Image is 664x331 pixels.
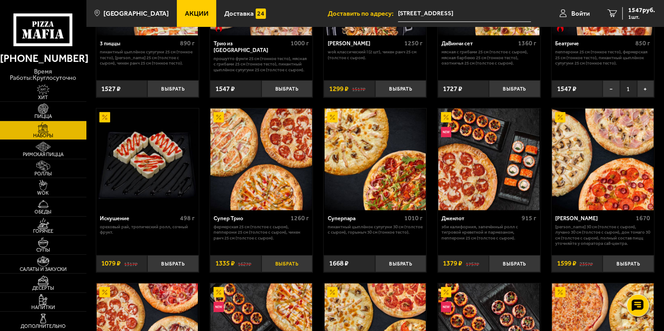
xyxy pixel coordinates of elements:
[328,49,423,61] p: Wok классический L (2 шт), Чикен Ранч 25 см (толстое с сыром).
[215,86,235,92] span: 1547 ₽
[97,109,198,210] img: Искушение
[555,287,565,297] img: Акционный
[375,80,427,97] button: Выбрать
[328,40,402,47] div: [PERSON_NAME]
[552,109,653,210] img: Хет Трик
[398,5,531,22] span: проспект Науки, 45к2
[100,40,178,47] div: 3 пиццы
[466,260,479,267] s: 1757 ₽
[99,112,110,122] img: Акционный
[441,215,519,222] div: Джекпот
[329,260,348,267] span: 1668 ₽
[579,260,593,267] s: 2357 ₽
[329,86,348,92] span: 1299 ₽
[100,215,178,222] div: Искушение
[214,112,224,122] img: Акционный
[327,287,338,297] img: Акционный
[324,109,426,210] a: АкционныйСуперпара
[214,215,288,222] div: Супер Трио
[124,260,137,267] s: 1317 ₽
[214,287,224,297] img: Акционный
[441,127,451,137] img: Новинка
[210,109,313,210] a: АкционныйСупер Трио
[214,224,308,241] p: Фермерская 25 см (толстое с сыром), Пепперони 25 см (толстое с сыром), Чикен Ранч 25 см (толстое ...
[214,56,308,73] p: Прошутто Фунги 25 см (тонкое тесто), Мясная с грибами 25 см (тонкое тесто), Пикантный цыплёнок су...
[441,40,516,47] div: ДаВинчи сет
[101,260,120,267] span: 1079 ₽
[398,5,531,22] input: Ваш адрес доставки
[443,260,462,267] span: 1379 ₽
[103,10,169,17] span: [GEOGRAPHIC_DATA]
[441,287,451,297] img: Акционный
[147,255,199,272] button: Выбрать
[603,80,620,97] button: −
[261,255,313,272] button: Выбрать
[261,80,313,97] button: Выбрать
[555,49,650,66] p: Пепперони 25 см (тонкое тесто), Фермерская 25 см (тонкое тесто), Пикантный цыплёнок сулугуни 25 с...
[99,287,110,297] img: Акционный
[552,109,654,210] a: АкционныйХет Трик
[210,109,312,210] img: Супер Трио
[224,10,254,17] span: Доставка
[555,215,634,222] div: [PERSON_NAME]
[637,80,654,97] button: +
[557,86,576,92] span: 1547 ₽
[404,214,423,222] span: 1010 г
[404,39,423,47] span: 1250 г
[628,7,655,13] span: 1547 руб.
[555,112,565,122] img: Акционный
[603,255,654,272] button: Выбрать
[328,10,398,17] span: Доставить по адресу:
[571,10,590,17] span: Войти
[522,214,536,222] span: 915 г
[180,39,195,47] span: 890 г
[238,260,251,267] s: 1627 ₽
[620,80,637,97] span: 1
[636,39,651,47] span: 850 г
[489,255,540,272] button: Выбрать
[555,224,650,246] p: [PERSON_NAME] 30 см (толстое с сыром), Лучано 30 см (толстое с сыром), Дон Томаго 30 см (толстое ...
[352,86,365,92] s: 1517 ₽
[328,215,402,222] div: Суперпара
[100,224,195,235] p: Ореховый рай, Тропический ролл, Сочный фрукт.
[438,109,540,210] a: АкционныйНовинкаДжекпот
[291,214,309,222] span: 1260 г
[441,112,451,122] img: Акционный
[327,112,338,122] img: Акционный
[215,260,235,267] span: 1335 ₽
[441,49,536,66] p: Мясная с грибами 25 см (толстое с сыром), Мясная Барбекю 25 см (тонкое тесто), Охотничья 25 см (т...
[147,80,199,97] button: Выбрать
[441,302,451,312] img: Новинка
[180,214,195,222] span: 498 г
[443,86,462,92] span: 1727 ₽
[214,302,224,312] img: Новинка
[328,224,423,235] p: Пикантный цыплёнок сулугуни 30 см (толстое с сыром), Горыныч 30 см (тонкое тесто).
[100,49,195,66] p: Пикантный цыплёнок сулугуни 25 см (тонкое тесто), [PERSON_NAME] 25 см (толстое с сыром), Чикен Ра...
[555,40,633,47] div: Беатриче
[557,260,576,267] span: 1599 ₽
[291,39,309,47] span: 1000 г
[214,40,288,54] div: Трио из [GEOGRAPHIC_DATA]
[489,80,540,97] button: Выбрать
[325,109,426,210] img: Суперпара
[256,9,266,19] img: 15daf4d41897b9f0e9f617042186c801.svg
[96,109,199,210] a: АкционныйИскушение
[438,109,540,210] img: Джекпот
[441,224,536,241] p: Эби Калифорния, Запечённый ролл с тигровой креветкой и пармезаном, Пепперони 25 см (толстое с сыр...
[628,14,655,20] span: 1 шт.
[101,86,120,92] span: 1527 ₽
[636,214,651,222] span: 1670
[375,255,427,272] button: Выбрать
[185,10,209,17] span: Акции
[518,39,536,47] span: 1360 г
